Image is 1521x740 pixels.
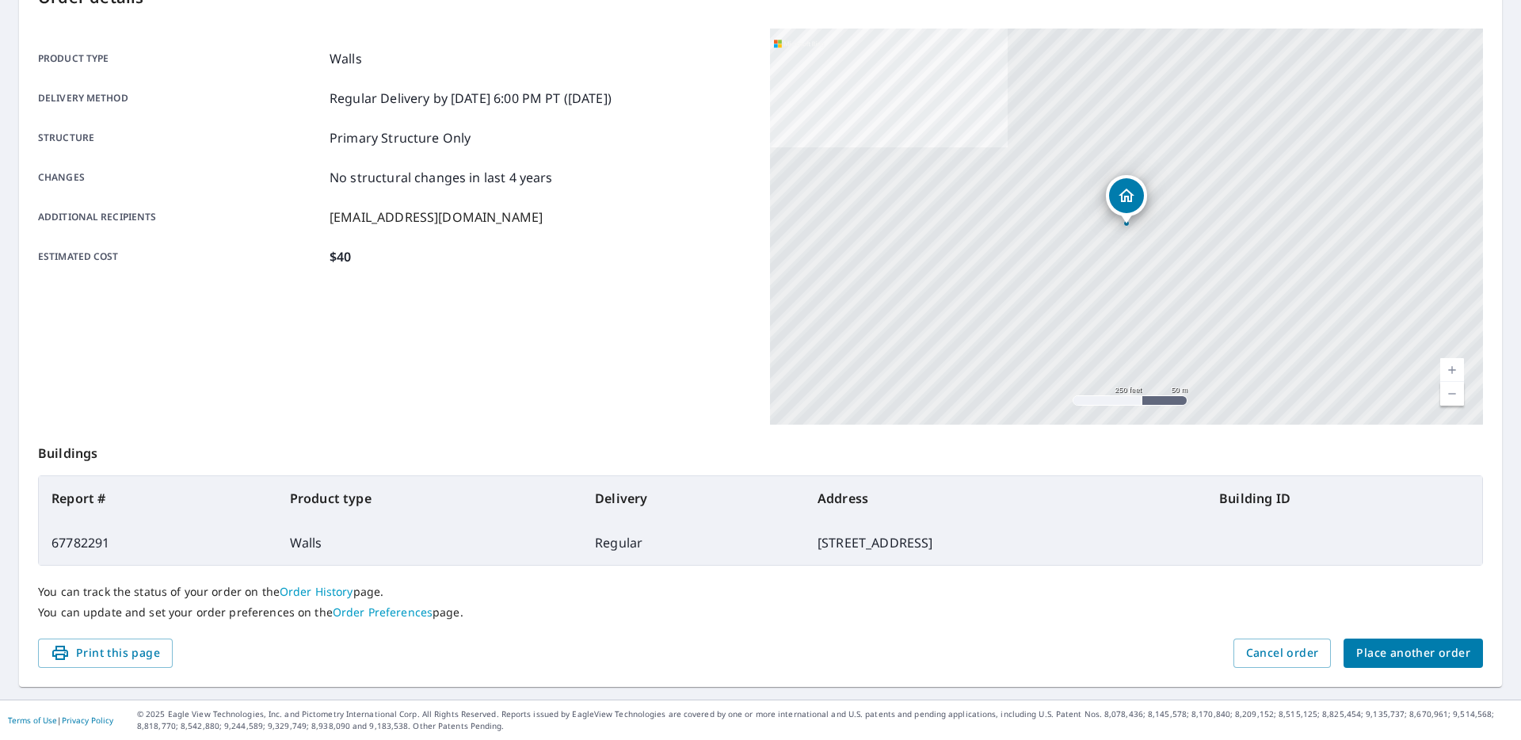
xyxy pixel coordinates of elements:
[1440,358,1464,382] a: Current Level 17, Zoom In
[1106,175,1147,224] div: Dropped pin, building 1, Residential property, 2706 N Saint Louis Ave Chicago, IL 60647
[38,49,323,68] p: Product type
[330,208,543,227] p: [EMAIL_ADDRESS][DOMAIN_NAME]
[330,89,612,108] p: Regular Delivery by [DATE] 6:00 PM PT ([DATE])
[280,584,353,599] a: Order History
[137,708,1513,732] p: © 2025 Eagle View Technologies, Inc. and Pictometry International Corp. All Rights Reserved. Repo...
[330,168,553,187] p: No structural changes in last 4 years
[1356,643,1470,663] span: Place another order
[38,208,323,227] p: Additional recipients
[39,476,277,521] th: Report #
[38,639,173,668] button: Print this page
[1233,639,1332,668] button: Cancel order
[582,521,805,565] td: Regular
[38,168,323,187] p: Changes
[38,128,323,147] p: Structure
[51,643,160,663] span: Print this page
[1207,476,1482,521] th: Building ID
[38,585,1483,599] p: You can track the status of your order on the page.
[8,715,113,725] p: |
[582,476,805,521] th: Delivery
[277,476,582,521] th: Product type
[1344,639,1483,668] button: Place another order
[38,425,1483,475] p: Buildings
[1246,643,1319,663] span: Cancel order
[330,128,471,147] p: Primary Structure Only
[330,247,351,266] p: $40
[39,521,277,565] td: 67782291
[8,715,57,726] a: Terms of Use
[62,715,113,726] a: Privacy Policy
[805,521,1207,565] td: [STREET_ADDRESS]
[38,89,323,108] p: Delivery method
[805,476,1207,521] th: Address
[333,605,433,620] a: Order Preferences
[1440,382,1464,406] a: Current Level 17, Zoom Out
[330,49,362,68] p: Walls
[38,247,323,266] p: Estimated cost
[277,521,582,565] td: Walls
[38,605,1483,620] p: You can update and set your order preferences on the page.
